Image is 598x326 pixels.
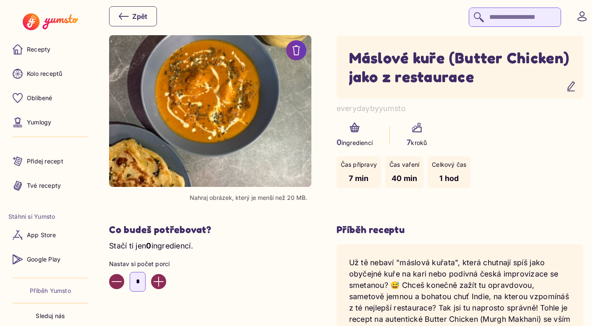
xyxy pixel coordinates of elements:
[8,39,92,60] a: Recepty
[109,240,311,251] p: Stačí ti jen ingrediencí.
[146,241,151,250] span: 0
[27,45,50,54] p: Recepty
[27,94,52,102] p: Oblíbené
[27,70,63,78] p: Kolo receptů
[337,137,373,148] p: ingrediencí
[27,118,51,127] p: Yumlogy
[151,274,166,289] button: Increase value
[8,112,92,132] a: Yumlogy
[8,212,92,221] li: Stáhni si Yumsto
[119,11,147,21] div: Zpět
[27,231,56,239] p: App Store
[27,157,63,166] p: Přidej recept
[407,138,411,147] span: 7
[407,137,427,148] p: kroků
[432,160,466,169] p: Celkový čas
[109,260,311,268] p: Nastav si počet porcí
[8,176,92,196] a: Tvé recepty
[349,174,368,183] span: 7 min
[8,64,92,84] a: Kolo receptů
[27,181,61,190] p: Tvé recepty
[337,138,342,147] span: 0
[341,160,377,169] p: Čas přípravy
[109,6,157,26] button: Zpět
[27,255,60,264] p: Google Play
[337,103,584,114] p: everydaybyyumsto
[439,174,459,183] span: 1 hod
[389,160,419,169] p: Čas vaření
[109,224,311,236] h2: Co budeš potřebovat?
[8,249,92,269] a: Google Play
[8,225,92,245] a: App Store
[109,274,124,289] button: Decrease value
[337,224,584,236] h3: Příběh receptu
[23,13,78,30] img: Yumsto logo
[30,287,71,295] a: Příběh Yumsto
[8,151,92,171] a: Přidej recept
[392,174,418,183] span: 40 min
[190,194,307,201] p: Nahraj obrázek, který je menší než 20 MB.
[36,312,65,320] p: Sleduj nás
[130,272,146,291] input: Enter number
[349,48,571,86] h1: Máslové kuře (Butter Chicken) jako z restaurace
[8,88,92,108] a: Oblíbené
[109,35,311,187] img: Selected Image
